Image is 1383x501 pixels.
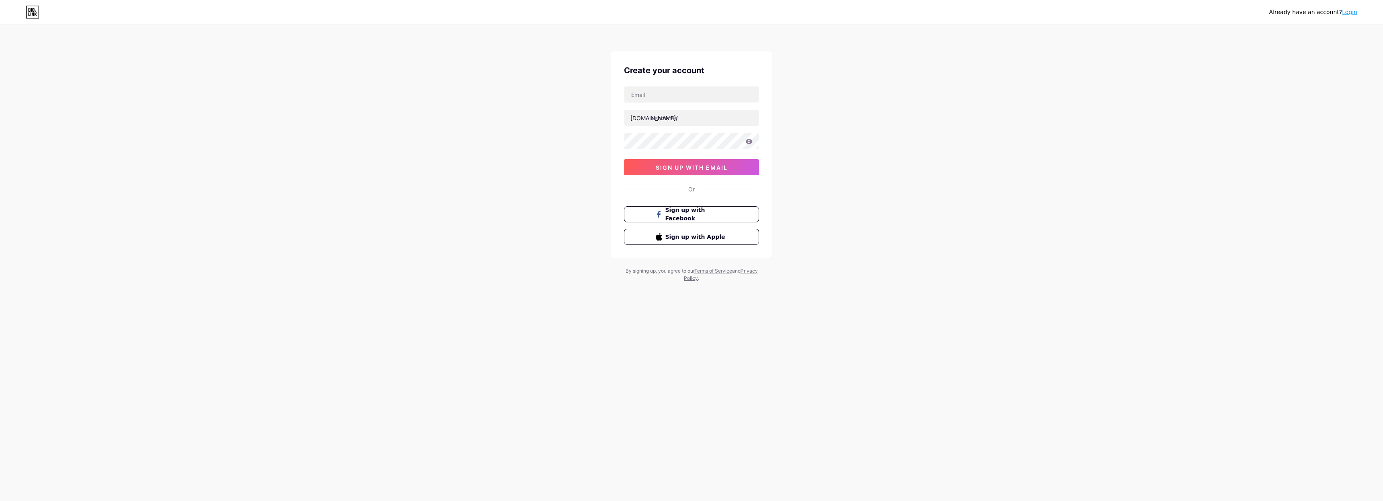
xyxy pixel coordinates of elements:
input: username [624,110,759,126]
button: Sign up with Apple [624,229,759,245]
div: Create your account [624,64,759,76]
a: Terms of Service [694,268,732,274]
button: sign up with email [624,159,759,175]
div: By signing up, you agree to our and . [623,267,760,282]
button: Sign up with Facebook [624,206,759,222]
div: Or [688,185,695,193]
span: Sign up with Facebook [665,206,728,223]
input: Email [624,86,759,103]
div: [DOMAIN_NAME]/ [630,114,678,122]
span: sign up with email [656,164,728,171]
a: Login [1342,9,1357,15]
span: Sign up with Apple [665,233,728,241]
div: Already have an account? [1269,8,1357,16]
